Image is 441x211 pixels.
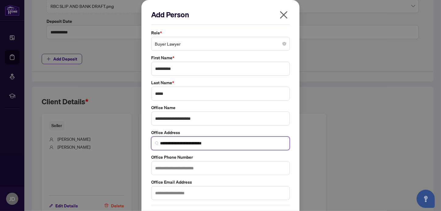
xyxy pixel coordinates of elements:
[155,141,159,145] img: search_icon
[279,10,289,20] span: close
[151,129,290,136] label: Office Address
[151,10,290,19] h2: Add Person
[151,179,290,185] label: Office Email Address
[151,79,290,86] label: Last Name
[155,38,286,50] span: Buyer Lawyer
[151,104,290,111] label: Office Name
[283,42,286,46] span: close-circle
[151,54,290,61] label: First Name
[417,190,435,208] button: Open asap
[151,29,290,36] label: Role
[151,154,290,161] label: Office Phone Number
